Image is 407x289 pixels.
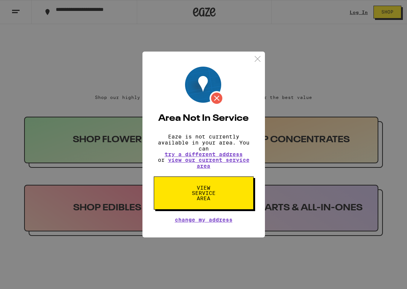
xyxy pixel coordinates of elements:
button: Change My Address [175,217,233,222]
a: view our current service area [168,157,249,169]
img: close.svg [253,54,262,64]
p: Eaze is not currently available in your area. You can or [154,134,254,169]
a: View Service Area [154,185,254,191]
img: image [185,67,224,105]
h2: Area Not In Service [154,114,254,123]
button: try a different address [165,152,243,157]
button: View Service Area [154,176,254,210]
span: View Service Area [184,185,223,201]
